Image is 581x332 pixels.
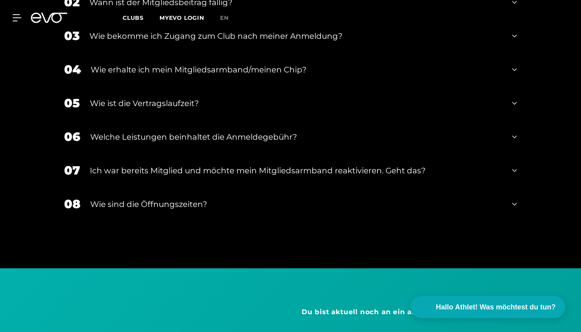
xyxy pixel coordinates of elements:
[159,14,204,21] a: MYEVO LOGIN
[64,128,80,146] div: 06
[90,131,502,143] div: Welche Leistungen beinhaltet die Anmeldegebühr?
[64,195,80,213] div: 08
[90,198,502,210] div: Wie sind die Öffnungszeiten?
[64,94,80,112] div: 05
[90,97,502,109] div: Wie ist die Vertragslaufzeit?
[64,61,81,78] div: 04
[89,30,502,42] div: Wie bekomme ich Zugang zum Club nach meiner Anmeldung?
[90,165,502,176] div: Ich war bereits Mitglied und möchte mein Mitgliedsarmband reaktivieren. Geht das?
[64,161,80,179] div: 07
[410,296,565,318] button: Hallo Athlet! Was möchtest du tun?
[302,308,507,316] strong: Du bist aktuell noch an ein anderes Studio gebunden
[64,27,80,45] div: 03
[436,302,556,313] span: Hallo Athlet! Was möchtest du tun?
[220,14,229,21] span: en
[123,14,159,21] a: Clubs
[91,64,502,76] div: Wie erhalte ich mein Mitgliedsarmband/meinen Chip?
[123,14,144,21] span: Clubs
[220,13,238,23] a: en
